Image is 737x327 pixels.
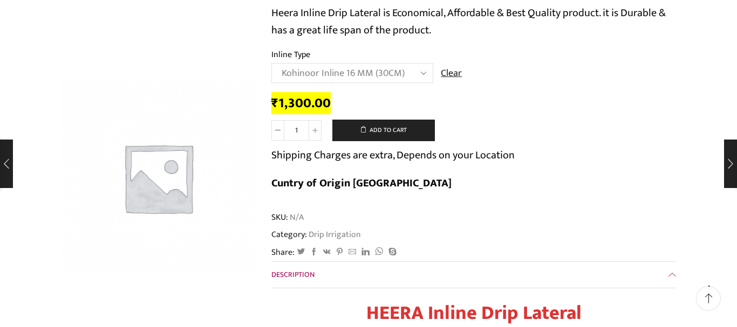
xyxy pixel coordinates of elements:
[271,92,278,114] span: ₹
[271,228,361,241] span: Category:
[271,92,331,114] bdi: 1,300.00
[271,211,676,224] span: SKU:
[61,81,255,275] img: Placeholder
[307,227,361,241] a: Drip Irrigation
[441,67,462,81] a: Clear options
[271,174,452,192] b: Cuntry of Origin [GEOGRAPHIC_DATA]
[271,48,310,61] label: Inline Type
[288,211,304,224] span: N/A
[271,262,676,288] a: Description
[271,268,315,281] span: Description
[332,120,435,141] button: Add to cart
[271,246,295,259] span: Share:
[284,120,309,141] input: Product quantity
[271,147,515,164] p: Shipping Charges are extra, Depends on your Location
[271,4,676,39] p: Heera Inline Drip Lateral is Economical, Affordable & Best Quality product. it is Durable & has a...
